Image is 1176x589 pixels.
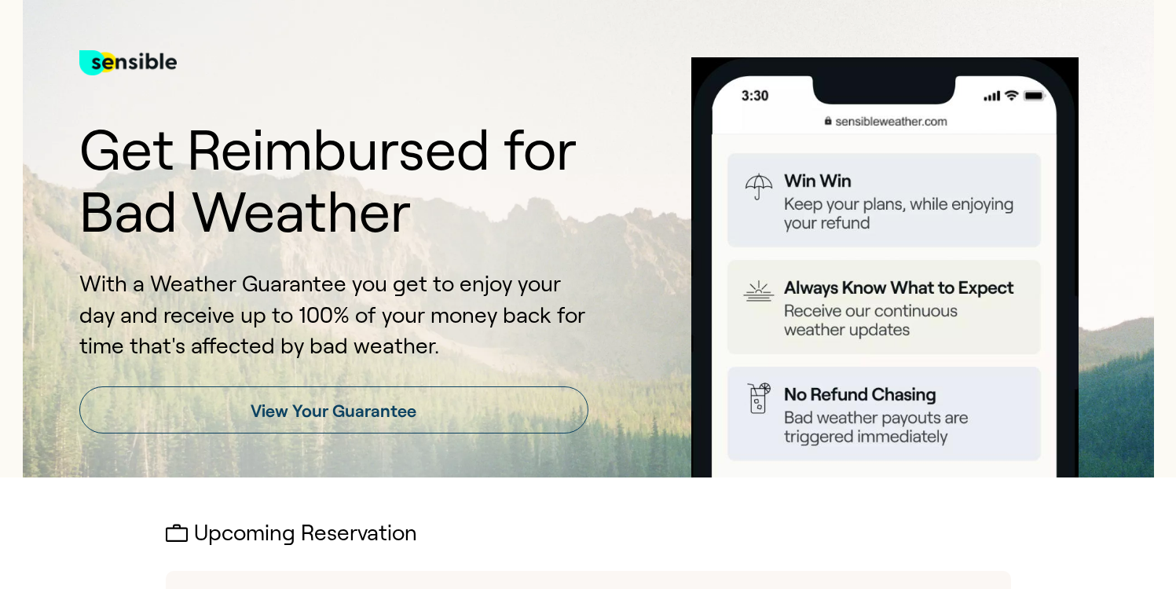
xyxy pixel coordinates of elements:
[79,269,588,361] p: With a Weather Guarantee you get to enjoy your day and receive up to 100% of your money back for ...
[79,386,588,434] a: View Your Guarantee
[166,521,1011,546] h2: Upcoming Reservation
[79,31,177,94] img: test for bg
[673,57,1097,477] img: Product box
[79,119,588,243] h1: Get Reimbursed for Bad Weather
